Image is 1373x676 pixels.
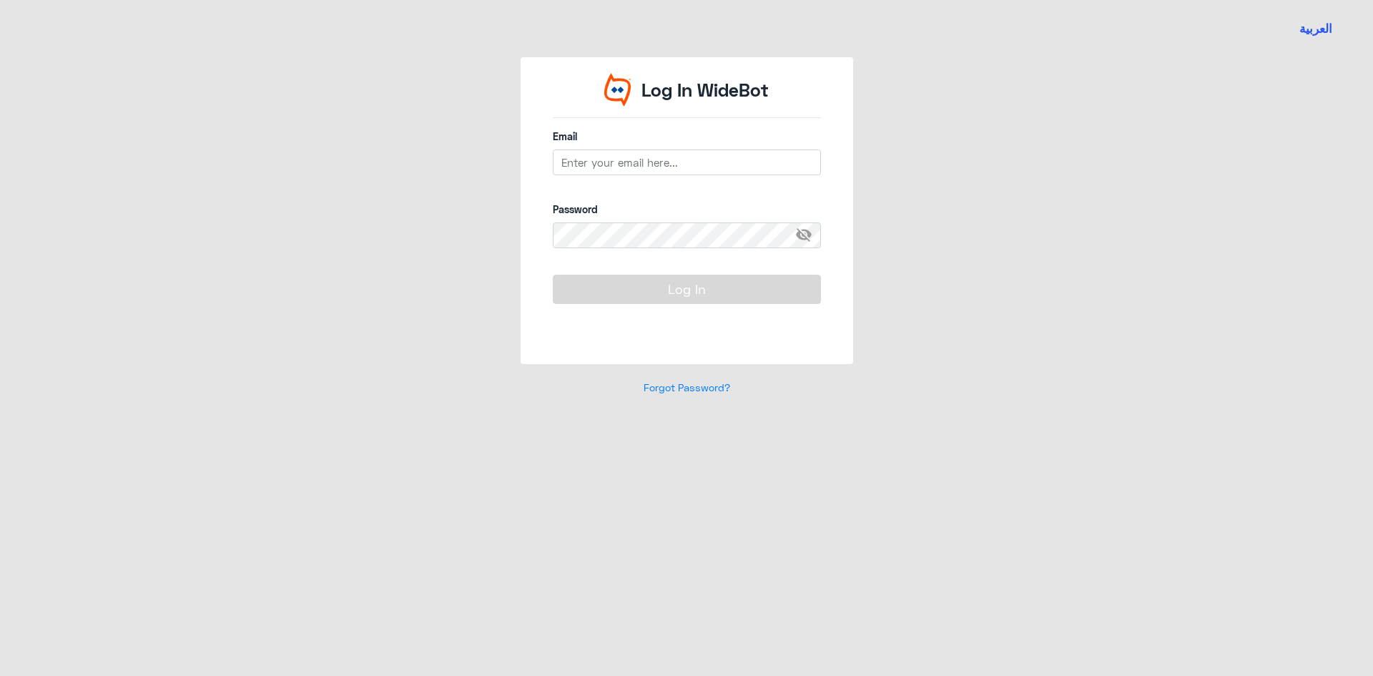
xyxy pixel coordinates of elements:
[604,73,631,107] img: Widebot Logo
[553,150,821,175] input: Enter your email here...
[641,77,769,104] p: Log In WideBot
[553,202,821,217] label: Password
[644,381,730,393] a: Forgot Password?
[553,129,821,144] label: Email
[553,275,821,303] button: Log In
[1291,11,1341,46] a: Switch language
[1299,20,1332,38] button: العربية
[795,222,821,248] span: visibility_off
